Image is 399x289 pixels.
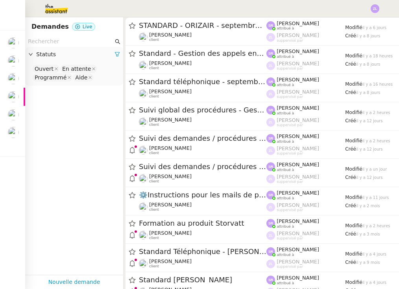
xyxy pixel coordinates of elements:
span: [PERSON_NAME] [149,145,192,151]
span: client [149,151,159,155]
span: [PERSON_NAME] [277,162,319,168]
span: Créé [345,33,356,39]
span: client [149,66,159,70]
span: attribué à [277,253,294,257]
span: Modifié [345,53,362,59]
span: il y a 9 mois [356,260,380,265]
span: Créé [345,90,356,95]
span: Créé [345,260,356,265]
img: users%2FW4OQjB9BRtYK2an7yusO0WsYLsD3%2Favatar%2F28027066-518b-424c-8476-65f2e549ac29 [139,174,148,183]
app-user-label: suppervisé par [266,259,345,269]
span: Modifié [345,81,362,87]
span: [PERSON_NAME] [149,60,192,66]
span: Suivi global des procédures - Gestion PM [139,107,266,114]
app-user-label: suppervisé par [266,202,345,212]
app-user-label: attribué à [266,133,345,144]
app-user-label: suppervisé par [266,230,345,241]
app-user-label: attribué à [266,247,345,257]
span: suppervisé par [277,66,303,71]
app-user-label: attribué à [266,162,345,172]
span: Créé [345,61,356,67]
app-user-detailed-label: client [139,202,266,212]
span: attribué à [277,140,294,144]
span: suppervisé par [277,265,303,269]
span: il y a 8 jours [356,90,380,95]
span: Modifié [345,166,362,172]
app-user-detailed-label: client [139,60,266,70]
span: attribué à [277,168,294,172]
div: En attente [62,65,91,72]
span: client [149,38,159,42]
span: [PERSON_NAME] [277,48,319,54]
span: [PERSON_NAME] [277,218,319,224]
div: Aide [75,74,87,81]
img: svg [266,231,275,240]
img: svg [266,106,275,114]
span: [PERSON_NAME] [277,105,319,111]
img: svg [266,90,275,98]
span: attribué à [277,26,294,31]
span: Statuts [36,50,115,59]
img: svg [266,203,275,212]
span: client [149,94,159,99]
img: svg [266,61,275,70]
app-user-detailed-label: client [139,145,266,155]
span: attribué à [277,111,294,116]
span: [PERSON_NAME] [277,61,319,66]
span: [PERSON_NAME] [277,190,319,196]
app-user-detailed-label: client [139,88,266,99]
span: [PERSON_NAME] [149,202,192,208]
img: users%2FoFdbodQ3TgNoWt9kP3GXAs5oaCq1%2Favatar%2Fprofile-pic.png [139,118,148,126]
span: STANDARD - ORIZAIR - septembre 2025 [139,22,266,29]
span: il y a 6 jours [362,26,386,30]
span: Modifié [345,280,362,285]
app-user-label: attribué à [266,190,345,200]
nz-page-header-title: Demandes [31,21,69,32]
img: svg [266,118,275,127]
span: [PERSON_NAME] [277,89,319,95]
span: Standard téléphonique - septembre 2025 [139,78,266,85]
span: Modifié [345,195,362,200]
span: [PERSON_NAME] [277,20,319,26]
span: suppervisé par [277,39,303,43]
img: svg [371,4,379,13]
span: il y a 8 jours [356,62,380,66]
span: [PERSON_NAME] [277,133,319,139]
span: Modifié [345,25,362,30]
div: Programmé [35,74,66,81]
span: Formation au produit Storvatt [139,220,266,227]
span: il y a 2 heures [362,224,390,228]
span: [PERSON_NAME] [149,88,192,94]
span: il y a 18 heures [362,54,393,58]
img: svg [266,162,275,171]
img: svg [266,175,275,183]
span: Standard [PERSON_NAME] [139,276,266,283]
img: svg [266,134,275,143]
input: Rechercher [28,37,113,46]
img: users%2FrZ9hsAwvZndyAxvpJrwIinY54I42%2Favatar%2FChatGPT%20Image%201%20aou%CC%82t%202025%2C%2011_1... [8,55,19,66]
span: attribué à [277,281,294,285]
app-user-label: suppervisé par [266,32,345,42]
span: [PERSON_NAME] [277,32,319,38]
span: il y a 2 heures [362,139,390,143]
span: il y a 3 mois [356,232,380,236]
span: [PERSON_NAME] [277,247,319,252]
nz-select-item: Programmé [33,74,72,81]
img: users%2FC9SBsJ0duuaSgpQFj5LgoEX8n0o2%2Favatar%2Fec9d51b8-9413-4189-adfb-7be4d8c96a3c [139,33,148,41]
img: svg [266,33,275,42]
span: [PERSON_NAME] [277,145,319,151]
img: svg [266,77,275,86]
span: attribué à [277,83,294,87]
img: svg [266,191,275,199]
span: il y a 4 jours [362,280,386,285]
span: il y a 2 mois [356,204,380,208]
img: users%2FRcIDm4Xn1TPHYwgLThSv8RQYtaM2%2Favatar%2F95761f7a-40c3-4bb5-878d-fe785e6f95b2 [139,89,148,98]
span: [PERSON_NAME] [277,202,319,208]
span: client [149,236,159,240]
span: suppervisé par [277,151,303,156]
app-user-label: attribué à [266,20,345,31]
span: [PERSON_NAME] [277,77,319,83]
span: attribué à [277,225,294,229]
span: suppervisé par [277,123,303,127]
span: attribué à [277,55,294,59]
